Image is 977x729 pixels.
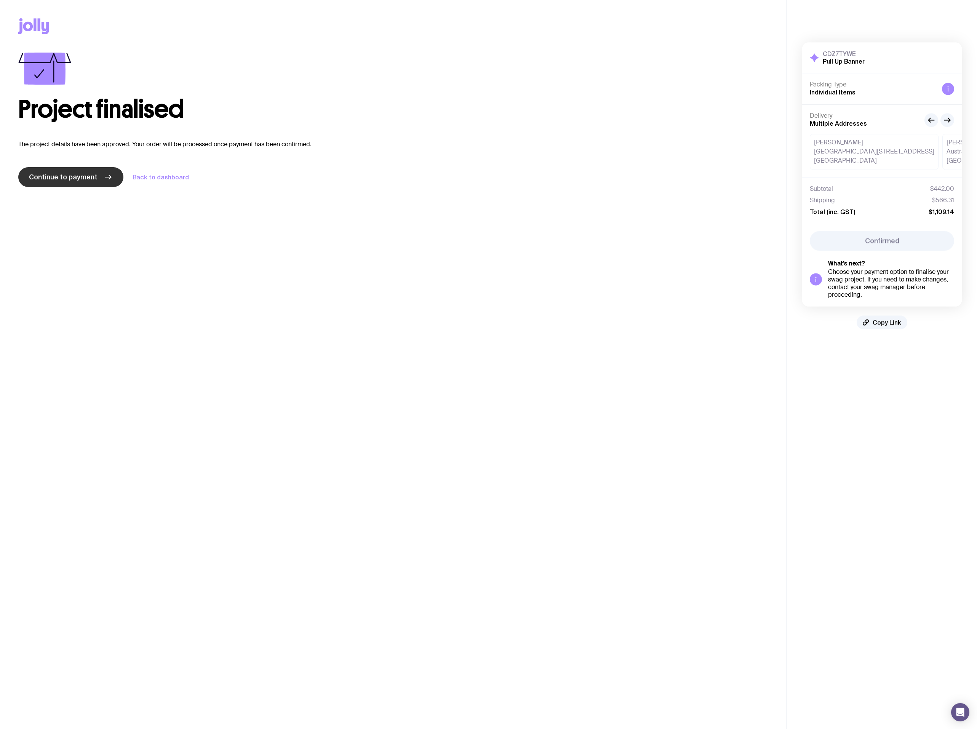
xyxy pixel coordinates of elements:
[823,58,865,65] h2: Pull Up Banner
[873,318,901,326] span: Copy Link
[857,315,907,329] button: Copy Link
[929,208,954,216] span: $1,109.14
[810,81,936,88] h4: Packing Type
[18,140,768,149] p: The project details have been approved. Your order will be processed once payment has been confir...
[810,197,835,204] span: Shipping
[951,703,969,721] div: Open Intercom Messenger
[810,120,867,127] span: Multiple Addresses
[810,208,855,216] span: Total (inc. GST)
[810,134,939,169] div: [PERSON_NAME] [GEOGRAPHIC_DATA][STREET_ADDRESS] [GEOGRAPHIC_DATA]
[810,231,954,251] button: Confirmed
[810,185,833,193] span: Subtotal
[930,185,954,193] span: $442.00
[828,260,954,267] h5: What’s next?
[823,50,865,58] h3: CDZ7TYWE
[18,167,123,187] a: Continue to payment
[18,97,768,121] h1: Project finalised
[133,173,189,182] a: Back to dashboard
[810,89,855,96] span: Individual Items
[932,197,954,204] span: $566.31
[810,112,918,120] h4: Delivery
[29,173,98,182] span: Continue to payment
[828,268,954,299] div: Choose your payment option to finalise your swag project. If you need to make changes, contact yo...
